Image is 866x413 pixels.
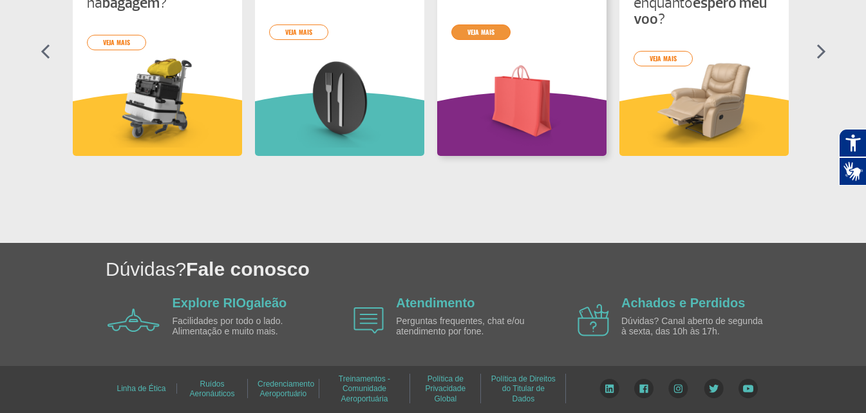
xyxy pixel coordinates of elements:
[269,24,328,40] a: veja mais
[258,375,314,403] a: Credenciamento Aeroportuário
[619,92,789,156] img: amareloInformacoesUteis.svg
[396,316,544,336] p: Perguntas frequentes, chat e/ou atendimento por fone.
[839,129,866,186] div: Plugin de acessibilidade da Hand Talk.
[425,370,466,408] a: Política de Privacidade Global
[839,157,866,186] button: Abrir tradutor de língua de sinais.
[353,307,384,334] img: airplane icon
[437,92,607,156] img: roxoInformacoesUteis.svg
[73,92,242,156] img: amareloInformacoesUteis.svg
[578,304,609,336] img: airplane icon
[839,129,866,157] button: Abrir recursos assistivos.
[396,296,475,310] a: Atendimento
[269,55,410,148] img: card%20informa%C3%A7%C3%B5es%208.png
[173,316,321,336] p: Facilidades por todo o lado. Alimentação e muito mais.
[339,370,390,408] a: Treinamentos - Comunidade Aeroportuária
[634,55,775,148] img: card%20informa%C3%A7%C3%B5es%204.png
[621,316,769,336] p: Dúvidas? Canal aberto de segunda à sexta, das 10h às 17h.
[186,258,310,280] span: Fale conosco
[189,375,234,403] a: Ruídos Aeronáuticos
[451,55,592,148] img: card%20informa%C3%A7%C3%B5es%206.png
[739,379,758,398] img: YouTube
[108,309,160,332] img: airplane icon
[87,55,228,148] img: card%20informa%C3%A7%C3%B5es%201.png
[704,379,724,398] img: Twitter
[106,256,866,282] h1: Dúvidas?
[668,379,688,398] img: Instagram
[117,379,165,398] a: Linha de Ética
[634,379,654,398] img: Facebook
[173,296,287,310] a: Explore RIOgaleão
[599,379,619,398] img: LinkedIn
[255,92,424,156] img: verdeInformacoesUteis.svg
[87,35,146,50] a: veja mais
[621,296,745,310] a: Achados e Perdidos
[451,24,511,40] a: veja mais
[41,44,50,59] img: seta-esquerda
[634,51,693,66] a: veja mais
[816,44,826,59] img: seta-direita
[491,370,556,408] a: Política de Direitos do Titular de Dados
